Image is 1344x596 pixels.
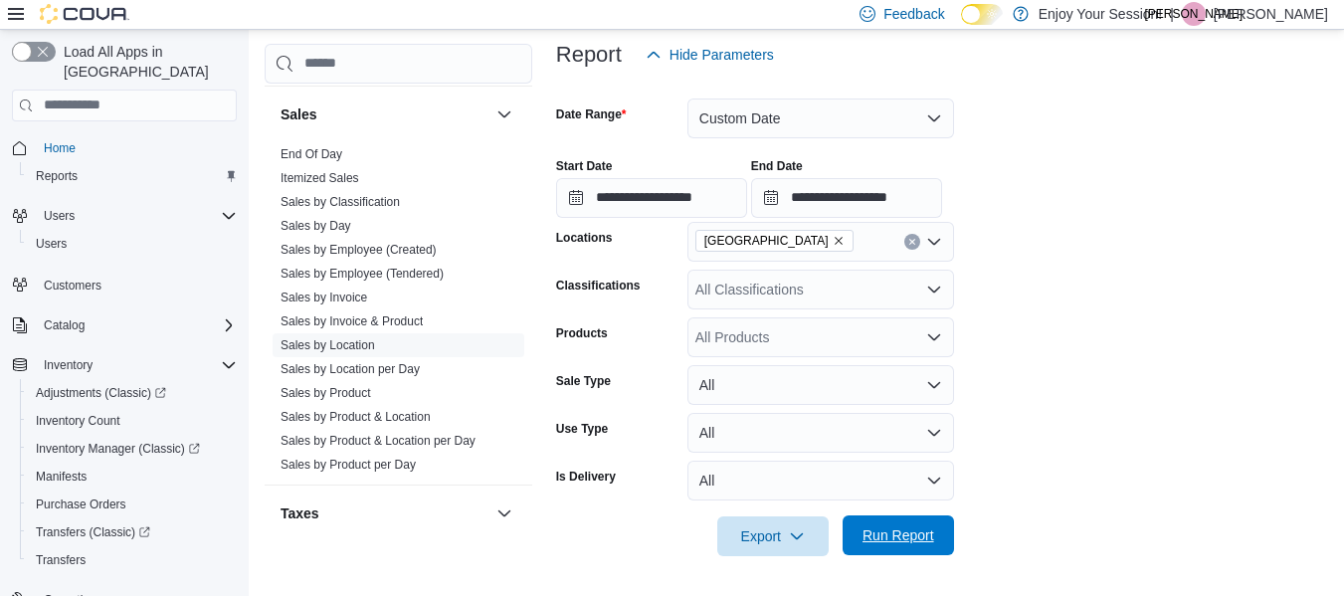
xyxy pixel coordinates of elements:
button: All [687,413,954,453]
a: Transfers (Classic) [28,520,158,544]
button: Transfers [20,546,245,574]
label: Sale Type [556,373,611,389]
button: Custom Date [687,99,954,138]
span: Export [729,516,817,556]
button: Inventory [4,351,245,379]
button: Users [36,204,83,228]
button: Users [20,230,245,258]
a: Sales by Location per Day [281,362,420,376]
button: Open list of options [926,282,942,298]
span: Sales by Product & Location [281,409,431,425]
button: Home [4,133,245,162]
span: Itemized Sales [281,170,359,186]
span: Inventory [44,357,93,373]
span: Sales by Employee (Created) [281,242,437,258]
button: Users [4,202,245,230]
span: Inventory Count [36,413,120,429]
button: Run Report [843,515,954,555]
span: Sales by Invoice & Product [281,313,423,329]
a: Reports [28,164,86,188]
span: Feedback [883,4,944,24]
span: Adjustments (Classic) [28,381,237,405]
span: Reports [36,168,78,184]
span: Inventory Manager (Classic) [28,437,237,461]
span: Transfers [36,552,86,568]
span: [PERSON_NAME] [1145,2,1244,26]
a: Adjustments (Classic) [20,379,245,407]
span: Sales by Location per Day [281,361,420,377]
span: Sales by Employee (Tendered) [281,266,444,282]
span: Manifests [36,469,87,485]
a: Customers [36,274,109,298]
a: Inventory Manager (Classic) [28,437,208,461]
a: Sales by Product & Location per Day [281,434,476,448]
button: Open list of options [926,329,942,345]
a: Sales by Employee (Created) [281,243,437,257]
button: Hide Parameters [638,35,782,75]
a: Sales by Location [281,338,375,352]
span: Stoney Creek [695,230,854,252]
button: Inventory Count [20,407,245,435]
a: Transfers [28,548,94,572]
a: Inventory Count [28,409,128,433]
a: Manifests [28,465,95,489]
a: Sales by Invoice [281,291,367,304]
span: Sales by Product per Day [281,457,416,473]
a: Users [28,232,75,256]
a: Sales by Product per Day [281,458,416,472]
span: Home [44,140,76,156]
button: Manifests [20,463,245,491]
span: Users [36,204,237,228]
a: Sales by Classification [281,195,400,209]
a: Sales by Day [281,219,351,233]
label: Locations [556,230,613,246]
button: All [687,365,954,405]
input: Dark Mode [961,4,1003,25]
button: Catalog [36,313,93,337]
button: Inventory [36,353,100,377]
span: Inventory Manager (Classic) [36,441,200,457]
span: Transfers (Classic) [28,520,237,544]
button: Taxes [492,501,516,525]
a: Itemized Sales [281,171,359,185]
a: End Of Day [281,147,342,161]
span: Load All Apps in [GEOGRAPHIC_DATA] [56,42,237,82]
span: End Of Day [281,146,342,162]
span: Home [36,135,237,160]
h3: Taxes [281,503,319,523]
button: Export [717,516,829,556]
label: End Date [751,158,803,174]
input: Press the down key to open a popover containing a calendar. [556,178,747,218]
label: Is Delivery [556,469,616,485]
span: Dark Mode [961,25,962,26]
a: Sales by Product [281,386,371,400]
span: Users [44,208,75,224]
h3: Sales [281,104,317,124]
button: Clear input [904,234,920,250]
span: Users [36,236,67,252]
span: Catalog [36,313,237,337]
span: Purchase Orders [28,493,237,516]
button: Customers [4,270,245,298]
button: Sales [281,104,488,124]
button: Sales [492,102,516,126]
a: Home [36,136,84,160]
a: Inventory Manager (Classic) [20,435,245,463]
label: Classifications [556,278,641,294]
span: Sales by Day [281,218,351,234]
span: Inventory [36,353,237,377]
span: Reports [28,164,237,188]
p: Enjoy Your Session! [1039,2,1163,26]
h3: Report [556,43,622,67]
label: Use Type [556,421,608,437]
span: Adjustments (Classic) [36,385,166,401]
p: [PERSON_NAME] [1214,2,1328,26]
span: Inventory Count [28,409,237,433]
button: Remove Stoney Creek from selection in this group [833,235,845,247]
button: Catalog [4,311,245,339]
span: Purchase Orders [36,497,126,512]
span: Run Report [863,525,934,545]
label: Date Range [556,106,627,122]
span: Sales by Product & Location per Day [281,433,476,449]
img: Cova [40,4,129,24]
